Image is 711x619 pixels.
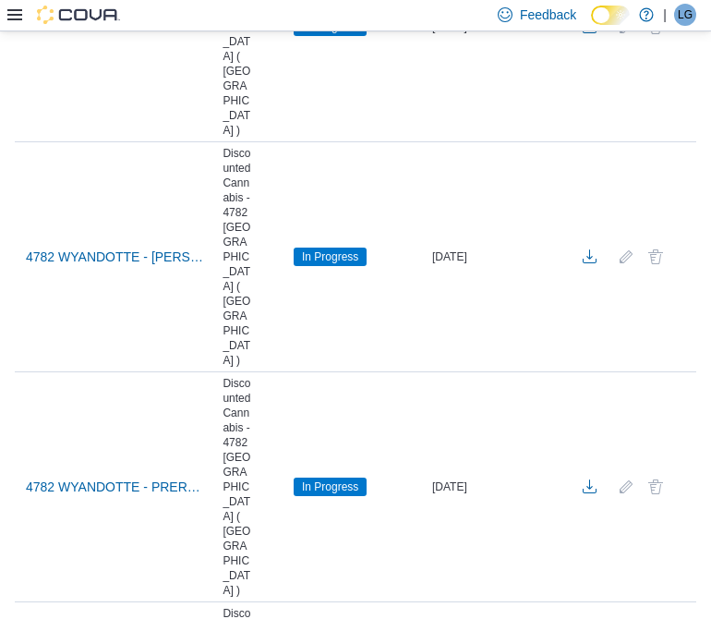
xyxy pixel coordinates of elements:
[428,476,567,498] div: [DATE]
[294,248,367,266] span: In Progress
[678,4,693,26] span: LG
[615,243,637,271] button: Edit count details
[674,4,696,26] div: Luke Gagnon
[26,478,208,496] span: 4782 WYANDOTTE - PREROLL
[663,4,667,26] p: |
[645,476,667,498] button: Delete
[18,243,215,271] button: 4782 WYANDOTTE - [PERSON_NAME] CAP CON
[26,248,208,266] span: 4782 WYANDOTTE - [PERSON_NAME] CAP CON
[18,473,215,501] button: 4782 WYANDOTTE - PREROLL
[294,478,367,496] span: In Progress
[645,246,667,268] button: Delete
[520,6,576,24] span: Feedback
[223,376,250,598] span: Discounted Cannabis - 4782 [GEOGRAPHIC_DATA] ( [GEOGRAPHIC_DATA] )
[615,473,637,501] button: Edit count details
[302,249,358,265] span: In Progress
[302,479,358,495] span: In Progress
[591,6,630,25] input: Dark Mode
[37,6,120,24] img: Cova
[428,246,567,268] div: [DATE]
[223,146,250,368] span: Discounted Cannabis - 4782 [GEOGRAPHIC_DATA] ( [GEOGRAPHIC_DATA] )
[591,25,592,26] span: Dark Mode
